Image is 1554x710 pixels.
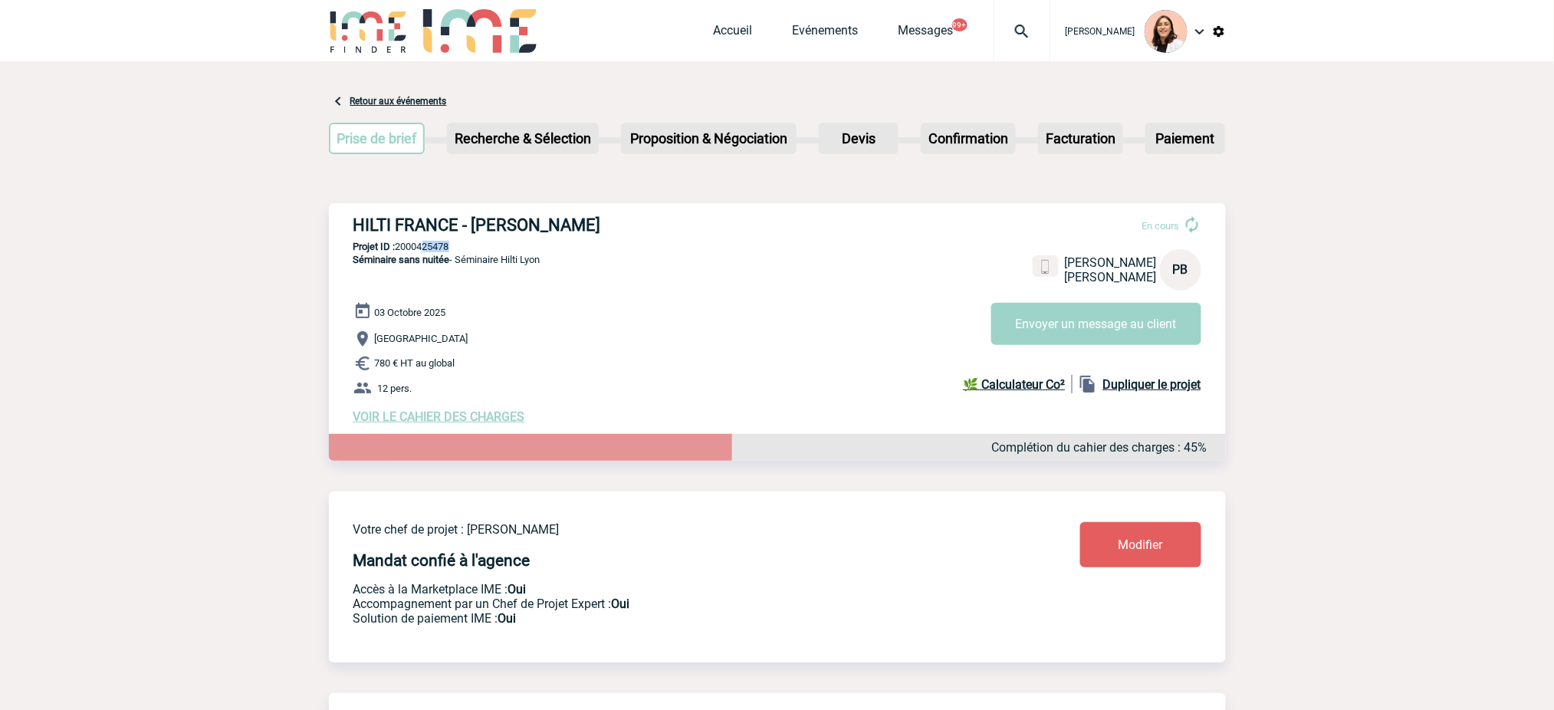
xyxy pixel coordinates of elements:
[448,124,597,153] p: Recherche & Sélection
[329,241,1226,252] p: 2000425478
[964,375,1073,393] a: 🌿 Calculateur Co²
[1173,262,1188,277] span: PB
[1103,377,1201,392] b: Dupliquer le projet
[508,582,527,597] b: Oui
[375,307,446,318] span: 03 Octobre 2025
[353,582,990,597] p: Accès à la Marketplace IME :
[350,96,447,107] a: Retour aux événements
[612,597,630,611] b: Oui
[1142,220,1180,232] span: En cours
[353,551,531,570] h4: Mandat confié à l'agence
[922,124,1014,153] p: Confirmation
[375,358,455,370] span: 780 € HT au global
[378,383,412,394] span: 12 pers.
[498,611,517,626] b: Oui
[1119,537,1163,552] span: Modifier
[952,18,968,31] button: 99+
[1065,255,1157,270] span: [PERSON_NAME]
[375,334,468,345] span: [GEOGRAPHIC_DATA]
[353,254,450,265] span: Séminaire sans nuitée
[623,124,795,153] p: Proposition & Négociation
[820,124,897,153] p: Devis
[964,377,1066,392] b: 🌿 Calculateur Co²
[991,303,1201,345] button: Envoyer un message au client
[714,23,753,44] a: Accueil
[353,241,396,252] b: Projet ID :
[1066,26,1135,37] span: [PERSON_NAME]
[1147,124,1224,153] p: Paiement
[353,611,990,626] p: Conformité aux process achat client, Prise en charge de la facturation, Mutualisation de plusieur...
[1079,375,1097,393] img: file_copy-black-24dp.png
[793,23,859,44] a: Evénements
[1145,10,1188,53] img: 129834-0.png
[330,124,424,153] p: Prise de brief
[899,23,954,44] a: Messages
[353,522,990,537] p: Votre chef de projet : [PERSON_NAME]
[353,215,813,235] h3: HILTI FRANCE - [PERSON_NAME]
[353,254,540,265] span: - Séminaire Hilti Lyon
[1039,260,1053,274] img: portable.png
[1065,270,1157,284] span: [PERSON_NAME]
[353,597,990,611] p: Prestation payante
[1040,124,1122,153] p: Facturation
[329,9,409,53] img: IME-Finder
[353,409,525,424] a: VOIR LE CAHIER DES CHARGES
